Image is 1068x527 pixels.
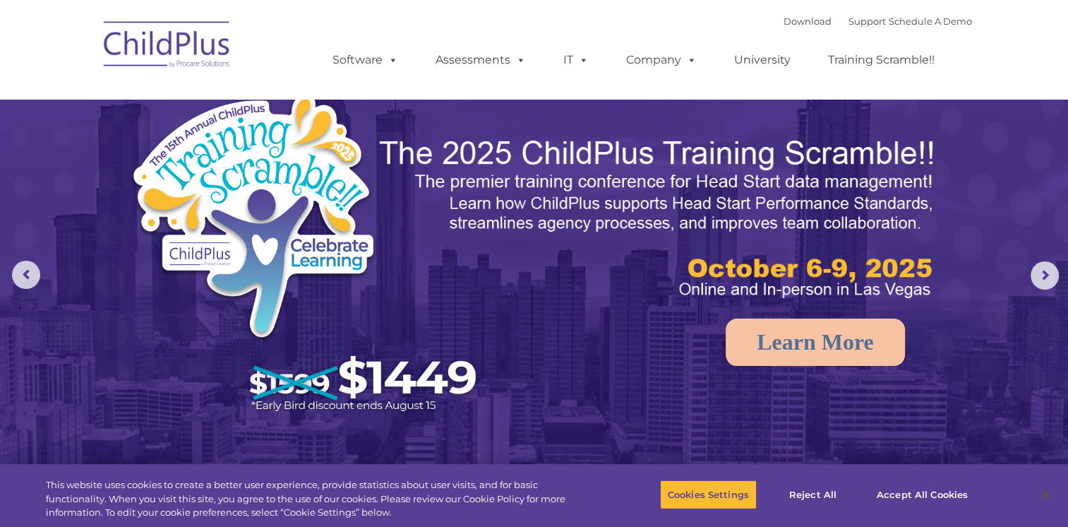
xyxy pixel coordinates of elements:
button: Cookies Settings [660,480,757,509]
a: Schedule A Demo [889,16,972,27]
a: University [720,46,805,74]
a: IT [549,46,603,74]
a: Support [848,16,886,27]
img: ChildPlus by Procare Solutions [97,11,238,82]
button: Accept All Cookies [869,480,976,509]
button: Close [1030,479,1061,510]
a: Software [318,46,412,74]
a: Assessments [421,46,540,74]
a: Company [612,46,711,74]
font: | [784,16,972,27]
button: Reject All [769,480,857,509]
a: Training Scramble!! [814,46,949,74]
a: Learn More [726,319,905,366]
span: Last name [196,93,239,104]
span: Phone number [196,151,256,162]
div: This website uses cookies to create a better user experience, provide statistics about user visit... [46,478,587,520]
a: Download [784,16,832,27]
